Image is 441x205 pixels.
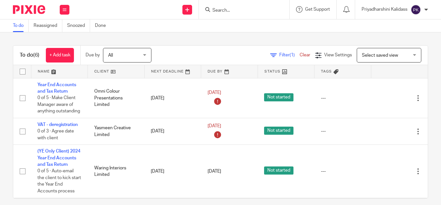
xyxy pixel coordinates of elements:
td: [DATE] [144,145,201,198]
a: Snoozed [67,19,90,32]
span: 0 of 5 · Auto-email the client to kick start the Year End Accounts process [37,169,81,194]
a: Reassigned [34,19,62,32]
p: Priyadharshini Kalidass [362,6,407,13]
span: Not started [264,93,293,101]
a: (YE Only Client) 2024 Year End Accounts and Tax Return [37,149,80,167]
span: Tags [321,70,332,73]
span: Select saved view [362,53,398,58]
div: --- [321,128,365,134]
div: --- [321,95,365,101]
span: Filter [279,53,300,57]
div: --- [321,168,365,175]
span: [DATE] [208,91,221,95]
span: (6) [33,52,39,58]
h1: To do [20,52,39,59]
a: To do [13,19,29,32]
img: Pixie [13,5,45,14]
span: 0 of 5 · Make Client Manager aware of anything outstanding [37,96,80,113]
span: All [108,53,113,58]
td: Yasmeen Creative Limited [88,118,145,144]
a: Done [95,19,111,32]
a: VAT - deregistration [37,122,78,127]
td: [DATE] [144,118,201,144]
td: Omni Colour Presentations Limited [88,78,145,118]
span: 0 of 3 · Agree date with client [37,129,74,140]
span: [DATE] [208,124,221,129]
a: Year End Accounts and Tax Return [37,83,76,94]
input: Search [212,8,270,14]
span: Not started [264,127,293,135]
span: Get Support [305,7,330,12]
td: [DATE] [144,78,201,118]
td: Waring Interiors Limited [88,145,145,198]
span: [DATE] [208,169,221,174]
a: + Add task [46,48,74,63]
img: svg%3E [411,5,421,15]
span: View Settings [324,53,352,57]
span: (1) [290,53,295,57]
p: Due by [86,52,100,58]
a: Clear [300,53,310,57]
span: Not started [264,166,293,175]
